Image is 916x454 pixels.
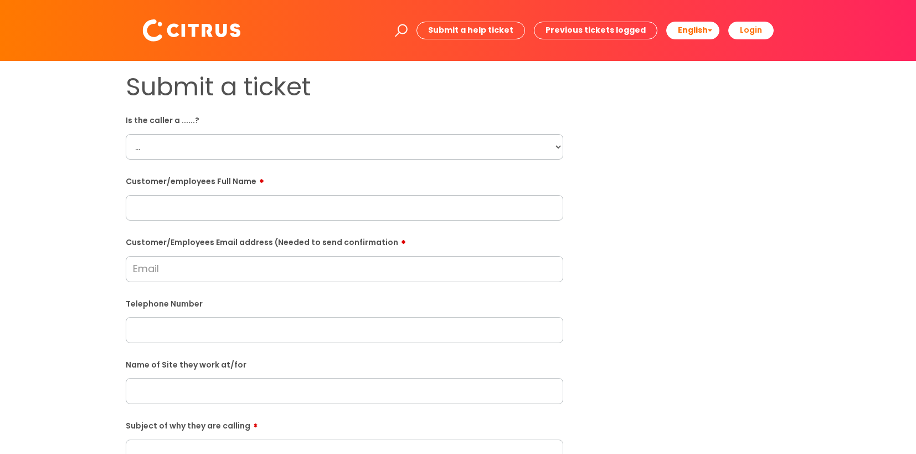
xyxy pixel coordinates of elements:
a: Submit a help ticket [416,22,525,39]
label: Name of Site they work at/for [126,358,563,370]
h1: Submit a ticket [126,72,563,102]
label: Subject of why they are calling [126,417,563,431]
a: Login [728,22,774,39]
span: English [678,24,708,35]
label: Is the caller a ......? [126,114,563,125]
label: Customer/employees Full Name [126,173,563,186]
label: Customer/Employees Email address (Needed to send confirmation [126,234,563,247]
a: Previous tickets logged [534,22,657,39]
label: Telephone Number [126,297,563,309]
b: Login [740,24,762,35]
input: Email [126,256,563,282]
